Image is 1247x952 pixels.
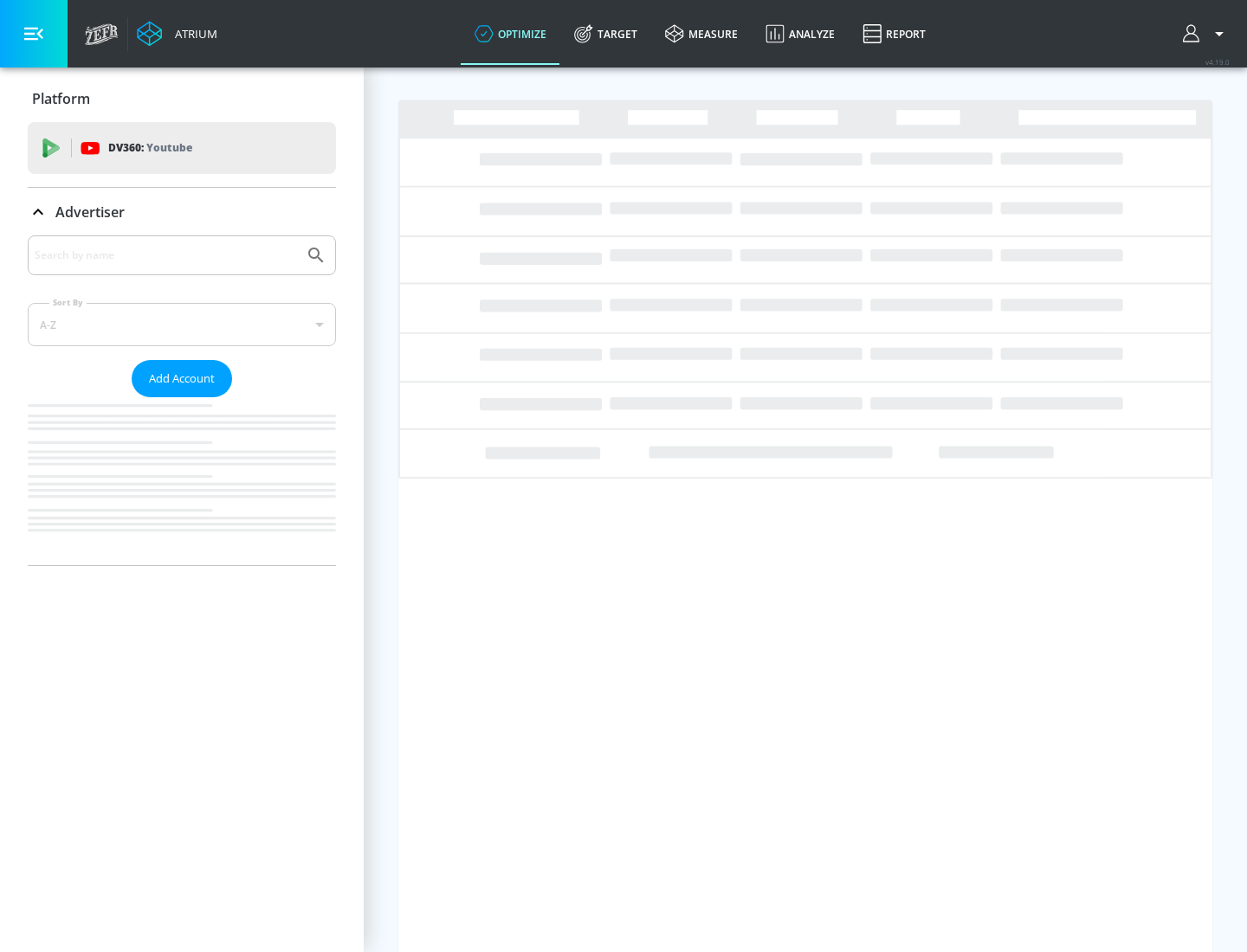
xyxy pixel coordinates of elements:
div: Advertiser [28,188,336,236]
div: Advertiser [28,235,336,565]
div: DV360: Youtube [28,122,336,174]
label: Sort By [49,297,87,308]
a: measure [651,3,752,65]
input: Search by name [35,244,297,267]
a: Target [560,3,651,65]
nav: list of Advertiser [28,397,336,565]
div: Atrium [168,26,217,42]
span: v 4.19.0 [1205,57,1230,67]
span: Add Account [149,369,215,389]
p: Advertiser [55,203,125,222]
div: Platform [28,74,336,123]
p: DV360: [108,138,192,158]
p: Platform [32,89,90,108]
a: Atrium [137,21,217,47]
div: A-Z [28,303,336,346]
button: Add Account [132,360,232,397]
a: Analyze [752,3,849,65]
p: Youtube [146,138,192,157]
a: Report [849,3,940,65]
a: optimize [461,3,560,65]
